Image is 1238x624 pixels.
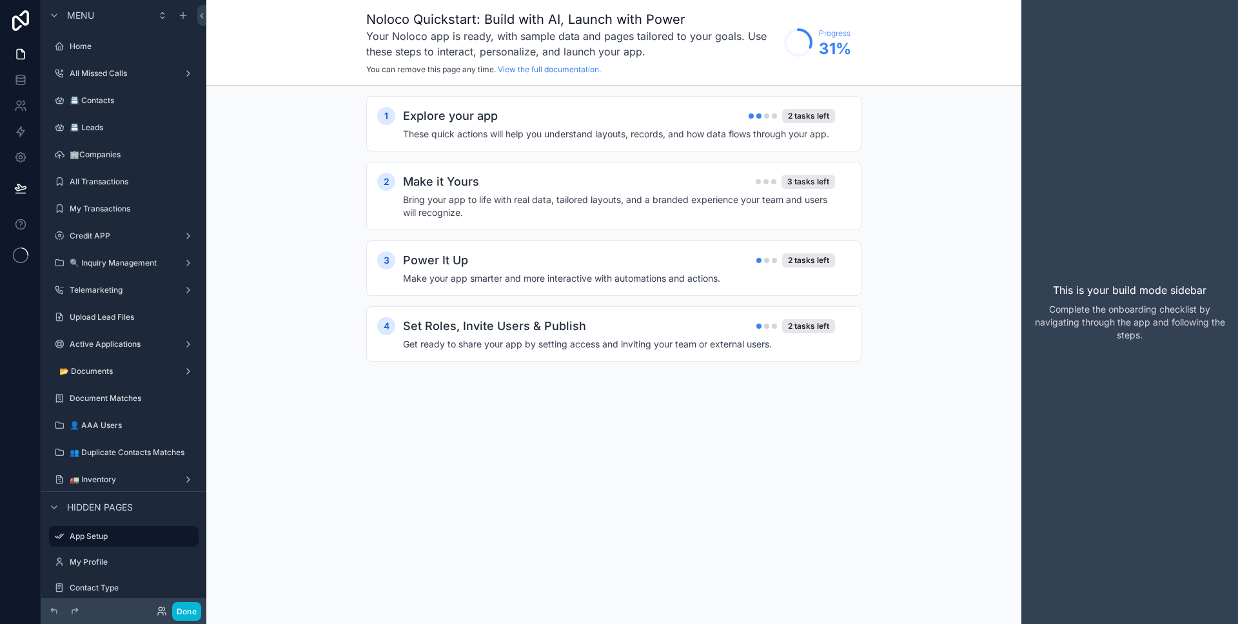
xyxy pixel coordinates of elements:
[366,64,496,74] span: You can remove this page any time.
[49,469,199,490] a: 🚛 Inventory
[819,28,851,39] span: Progress
[49,552,199,572] a: My Profile
[49,90,199,111] a: 📇 Contacts
[49,280,199,300] a: Telemarketing
[70,474,178,485] label: 🚛 Inventory
[70,204,196,214] label: My Transactions
[49,63,199,84] a: All Missed Calls
[70,41,196,52] label: Home
[67,9,94,22] span: Menu
[49,117,199,138] a: 📇 Leads
[49,253,199,273] a: 🔍 Inquiry Management
[70,150,196,160] label: 🏢Companies
[1053,282,1206,298] p: This is your build mode sidebar
[70,122,196,133] label: 📇 Leads
[70,95,196,106] label: 📇 Contacts
[49,226,199,246] a: Credit APP
[70,312,196,322] label: Upload Lead Files
[498,64,601,74] a: View the full documentation.
[70,339,178,349] label: Active Applications
[49,578,199,598] a: Contact Type
[70,447,196,458] label: 👥 Duplicate Contacts Matches
[49,334,199,355] a: Active Applications
[70,420,196,431] label: 👤 AAA Users
[49,526,199,547] a: App Setup
[70,258,178,268] label: 🔍 Inquiry Management
[49,36,199,57] a: Home
[70,557,196,567] label: My Profile
[49,361,199,382] a: 📂 Documents
[70,393,196,404] label: Document Matches
[70,177,196,187] label: All Transactions
[49,199,199,219] a: My Transactions
[70,285,178,295] label: Telemarketing
[70,583,196,593] label: Contact Type
[49,442,199,463] a: 👥 Duplicate Contacts Matches
[49,388,199,409] a: Document Matches
[70,68,178,79] label: All Missed Calls
[49,307,199,327] a: Upload Lead Files
[49,171,199,192] a: All Transactions
[819,39,851,59] span: 31 %
[366,10,778,28] h1: Noloco Quickstart: Build with AI, Launch with Power
[366,28,778,59] h3: Your Noloco app is ready, with sample data and pages tailored to your goals. Use these steps to i...
[172,602,201,621] button: Done
[49,415,199,436] a: 👤 AAA Users
[59,366,178,376] label: 📂 Documents
[1032,303,1228,342] p: Complete the onboarding checklist by navigating through the app and following the steps.
[70,531,191,541] label: App Setup
[67,501,133,514] span: Hidden pages
[70,231,178,241] label: Credit APP
[49,144,199,165] a: 🏢Companies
